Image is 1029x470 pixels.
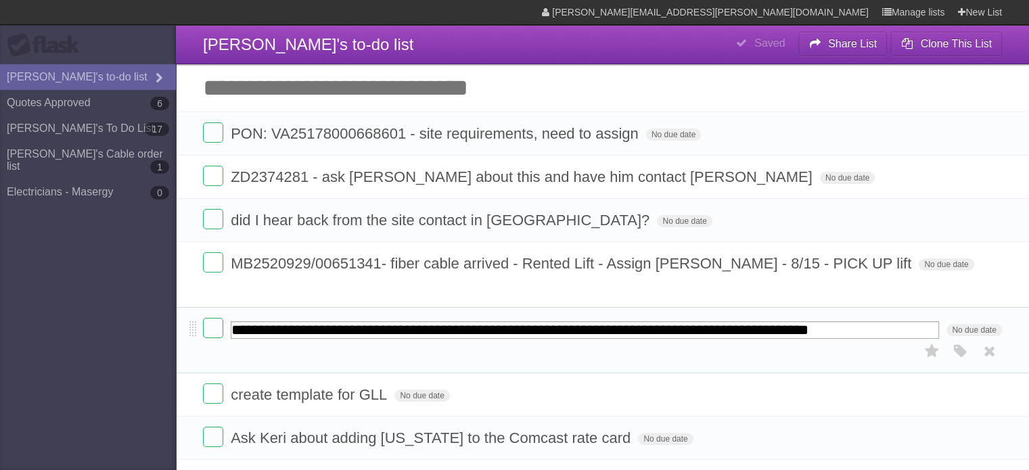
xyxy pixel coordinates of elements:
label: Star task [919,340,945,362]
b: 0 [150,186,169,199]
span: ZD2374281 - ask [PERSON_NAME] about this and have him contact [PERSON_NAME] [231,168,816,185]
span: No due date [638,433,693,445]
label: Done [203,318,223,338]
b: 6 [150,97,169,110]
button: Clone This List [890,32,1002,56]
b: Clone This List [920,38,992,49]
span: did I hear back from the site contact in [GEOGRAPHIC_DATA]? [231,212,653,229]
div: Flask [7,33,88,57]
label: Done [203,122,223,143]
span: No due date [394,390,449,402]
span: No due date [646,128,701,141]
span: No due date [657,215,712,227]
b: Share List [828,38,877,49]
span: No due date [919,258,974,271]
label: Done [203,166,223,186]
span: [PERSON_NAME]'s to-do list [203,35,413,53]
b: 1 [150,160,169,174]
b: 17 [145,122,169,136]
span: create template for GLL [231,386,390,403]
button: Share List [798,32,888,56]
span: Ask Keri about adding [US_STATE] to the Comcast rate card [231,429,634,446]
span: No due date [946,324,1001,336]
span: No due date [820,172,875,184]
label: Done [203,427,223,447]
span: PON: VA25178000668601 - site requirements, need to assign [231,125,642,142]
b: Saved [754,37,785,49]
span: MB2520929/00651341- fiber cable arrived - Rented Lift - Assign [PERSON_NAME] - 8/15 - PICK UP lift [231,255,915,272]
label: Done [203,252,223,273]
label: Done [203,383,223,404]
label: Done [203,209,223,229]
